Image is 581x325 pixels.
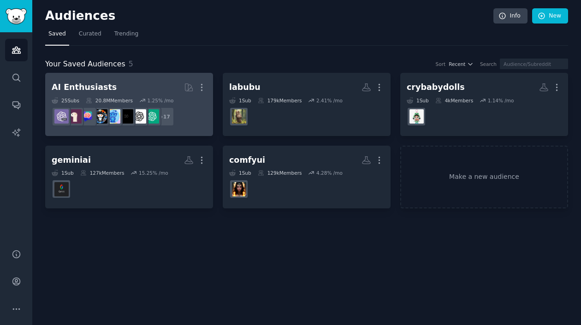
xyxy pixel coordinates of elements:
div: comfyui [229,154,265,166]
div: 4.28 % /mo [316,170,343,176]
img: OpenAI [132,109,146,124]
div: labubu [229,82,261,93]
img: artificial [106,109,120,124]
a: Curated [76,27,105,46]
span: Recent [449,61,465,67]
img: GeminiAI [54,182,69,196]
a: Trending [111,27,142,46]
a: Make a new audience [400,146,568,209]
div: + 17 [155,107,174,126]
div: 15.25 % /mo [139,170,168,176]
div: 1.25 % /mo [147,97,173,104]
div: 129k Members [258,170,302,176]
a: New [532,8,568,24]
div: 2.41 % /mo [316,97,343,104]
span: Trending [114,30,138,38]
img: aiArt [93,109,107,124]
span: 5 [129,59,133,68]
div: 1 Sub [52,170,74,176]
h2: Audiences [45,9,493,24]
div: 20.8M Members [86,97,133,104]
a: Info [493,8,528,24]
a: crybabydolls1Sub4kMembers1.14% /moCryBabyDolls [400,73,568,136]
img: LocalLLaMA [67,109,82,124]
img: ChatGPTPro [54,109,69,124]
div: 1.14 % /mo [488,97,514,104]
div: 179k Members [258,97,302,104]
span: Saved [48,30,66,38]
input: Audience/Subreddit [500,59,568,69]
img: labubu [232,109,246,124]
a: labubu1Sub179kMembers2.41% /molabubu [223,73,391,136]
div: 1 Sub [229,97,251,104]
div: 1 Sub [229,170,251,176]
img: CryBabyDolls [409,109,424,124]
span: Your Saved Audiences [45,59,125,70]
div: AI Enthusiasts [52,82,117,93]
button: Recent [449,61,474,67]
div: 127k Members [80,170,125,176]
a: geminiai1Sub127kMembers15.25% /moGeminiAI [45,146,213,209]
div: Sort [436,61,446,67]
img: comfyui [232,182,246,196]
img: ArtificialInteligence [119,109,133,124]
a: AI Enthusiasts25Subs20.8MMembers1.25% /mo+17ChatGPTOpenAIArtificialInteligenceartificialaiArtChat... [45,73,213,136]
a: comfyui1Sub129kMembers4.28% /mocomfyui [223,146,391,209]
div: geminiai [52,154,91,166]
div: Search [480,61,497,67]
img: ChatGPT [145,109,159,124]
img: ChatGPTPromptGenius [80,109,95,124]
div: 25 Sub s [52,97,79,104]
div: 1 Sub [407,97,429,104]
div: crybabydolls [407,82,465,93]
div: 4k Members [435,97,473,104]
img: GummySearch logo [6,8,27,24]
span: Curated [79,30,101,38]
a: Saved [45,27,69,46]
